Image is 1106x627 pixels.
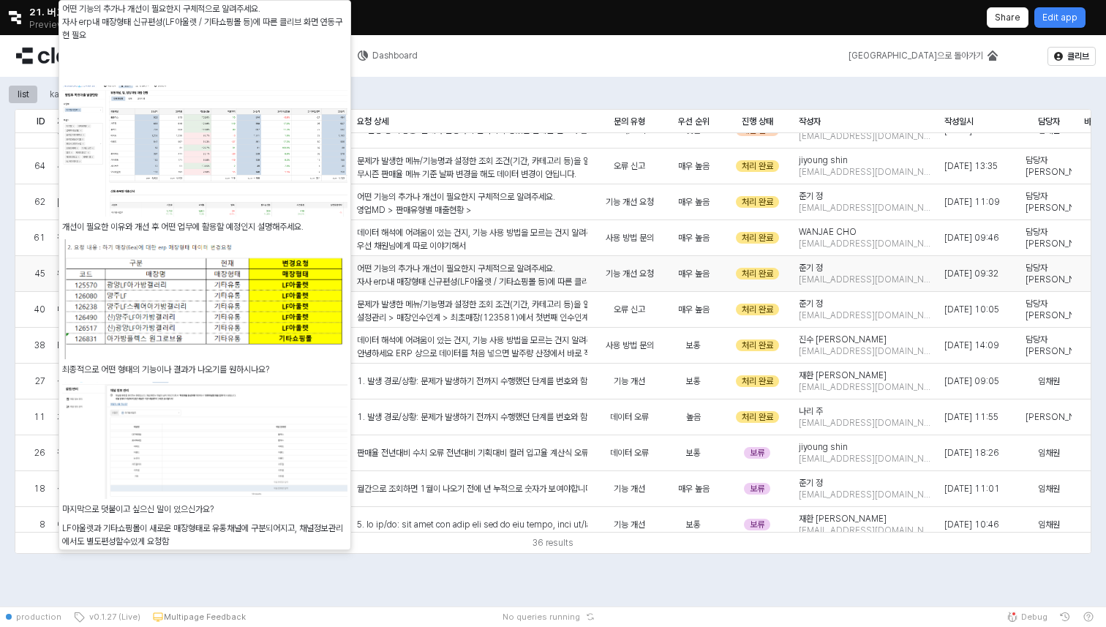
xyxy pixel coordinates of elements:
[742,339,773,351] span: 처리 완료
[67,607,146,627] button: v0.1.27 (Live)
[750,447,764,459] span: 보류
[799,417,933,429] span: [EMAIL_ADDRESS][DOMAIN_NAME]
[57,375,280,387] span: 상품 할인율 출력건 수식수정 요청 1-(순출고금액(tag)/실판매금액)
[799,226,857,238] span: WANJAE CHO
[987,7,1028,28] button: Share app
[799,298,823,309] span: 준기 정
[742,232,773,244] span: 처리 완료
[357,203,587,217] p: 영업MD > 판매유형별 매출현황 >
[799,309,933,321] span: [EMAIL_ADDRESS][DOMAIN_NAME]
[799,525,933,536] span: [EMAIL_ADDRESS][DOMAIN_NAME]
[840,47,1007,64] div: 메인으로 돌아가기
[1026,154,1072,178] span: 담당자 [PERSON_NAME]
[799,274,933,285] span: [EMAIL_ADDRESS][DOMAIN_NAME]
[1038,519,1060,530] span: 임채원
[1053,607,1077,627] button: History
[686,339,701,351] span: 보통
[678,116,710,127] span: 우선 순위
[1038,116,1060,127] span: 담당자
[1077,607,1100,627] button: Help
[57,160,120,172] span: 무시즌 판매율 오류
[15,532,1091,553] div: Table toolbar
[944,447,999,459] span: [DATE] 18:26
[62,239,347,359] img: itLKnAAAAAZJREFUAwBckCLPZsP6hQAAAABJRU5ErkJggg==
[799,130,933,142] span: [EMAIL_ADDRESS][DOMAIN_NAME]
[16,611,61,623] span: production
[799,190,823,202] span: 준기 정
[742,304,773,315] span: 처리 완료
[62,86,347,217] img: +JFu5ZAAAABklEQVQDAIrxTuKgfsUJAAAAAElFTkSuQmCC
[57,268,118,279] span: 유통채널 신규편성
[799,477,823,489] span: 준기 정
[372,50,418,61] div: Dashboard
[85,611,140,623] span: v0.1.27 (Live)
[34,447,45,459] span: 26
[678,196,710,208] span: 매우 높음
[799,334,887,345] span: 진수 [PERSON_NAME]
[57,483,274,495] span: 상품종목별에 월별값에다 년 누적값이 제일 먼저 나왔으면 합니다..
[678,268,710,279] span: 매우 높음
[62,522,347,548] p: LF아울렛과 기타쇼핑몰이 새로운 매장형태로 유통채널에 구분되어지고, 채널정보관리에서도 별도편성할수있게 요청함
[34,339,45,351] span: 38
[41,86,89,103] div: kanban
[1038,375,1060,387] span: 임채원
[164,611,246,623] p: Multipage Feedback
[614,519,645,530] span: 기능 개선
[34,232,45,244] span: 61
[840,47,1007,64] button: [GEOGRAPHIC_DATA]으로 돌아가기
[1001,607,1053,627] button: Debug
[742,160,773,172] span: 처리 완료
[1026,190,1072,214] span: 담당자 [PERSON_NAME]
[50,86,80,103] div: kanban
[614,304,645,315] span: 오류 신고
[503,611,580,623] span: No queries running
[944,268,998,279] span: [DATE] 09:32
[995,12,1020,23] p: Share
[57,447,220,459] span: 판매율 전년대비 수치 오류(기획대비 컬러 입고율)
[34,160,45,172] span: 64
[1047,47,1096,66] button: 클리브
[742,268,773,279] span: 처리 완료
[34,483,45,495] span: 18
[357,239,587,252] p: 우선 채원님에게 따로 이야기해서
[614,116,645,127] span: 문의 유형
[357,226,587,558] div: 데이터 해석에 어려움이 있는 건지, 기능 사용 방법을 모르는 건지 알려주세요. 어떤 결과를 얻기 위해 어떤 방법들을 시도해보셨나요? 최종적으로 어떤 결과를 얻고 싶으신가요? ...
[678,160,710,172] span: 매우 높음
[742,196,773,208] span: 처리 완료
[686,519,701,530] span: 보통
[357,347,587,360] p: 안녕하세요 ERP 상으로 데이터를 처음 넣으면 발주량 산정에서 바로 적용이 되는데 수정시 바로 적용이 안되고 시간이 걸리는 걸까요?
[34,196,45,208] span: 62
[18,86,29,103] div: list
[37,116,45,127] span: ID
[606,268,654,279] span: 기능 개선 요청
[614,160,645,172] span: 오류 신고
[1026,411,1072,423] span: [PERSON_NAME]
[357,375,587,388] div: 1. 발생 경로/상황: 문제가 발생하기 전까지 수행했던 단계를 번호와 함께 자세히 설명하거나, 제안하는 기능/개선이 필요한 상황을 설명해 주세요. (예: 1. 날짜를 [DAT...
[742,375,773,387] span: 처리 완료
[349,47,426,64] div: Dashboard
[34,304,45,315] span: 40
[799,202,933,214] span: [EMAIL_ADDRESS][DOMAIN_NAME]
[357,446,587,459] div: 판매율 전년대비 수치 오류 전년대비 기획대비 컬러 입고율 계산식 오류 수정 요청
[678,232,710,244] span: 매우 높음
[944,196,1000,208] span: [DATE] 11:09
[1021,611,1047,623] span: Debug
[62,382,347,499] img: 4xDC1oAAAAGSURBVAMAgr6ZQ3Gk570AAAAASUVORK5CYII=
[606,232,654,244] span: 사용 방법 문의
[57,232,207,244] span: 판매가 결제를 받아야하는데 못받고 있습니다!
[849,50,983,61] div: [GEOGRAPHIC_DATA]으로 돌아가기
[944,519,999,530] span: [DATE] 10:46
[799,166,933,178] span: [EMAIL_ADDRESS][DOMAIN_NAME]
[944,116,974,127] span: 작성일시
[678,304,710,315] span: 매우 높음
[357,298,587,583] div: 문제가 발생한 메뉴/기능명과 설정한 조회 조건(기간, 카테고리 등)을 알려주세요. 구체적으로 어떤 수치나 현상이 잘못되었고, 왜 오류라고 생각하시는지 설명해주세요. 올바른 결...
[29,18,78,32] span: Previewing
[750,519,764,530] span: 보류
[57,304,173,315] span: 매출실적과 연관되니 빠른 확인요청
[944,483,1000,495] span: [DATE] 11:01
[944,339,999,351] span: [DATE] 14:09
[146,607,252,627] button: Multipage Feedback
[944,411,998,423] span: [DATE] 11:55
[357,311,587,324] p: 설정관리 > 매장인수인계 > 최초매장(123581)에서 첫번째 인수인계 진행매장(126634)되고 난 후, 두번째 인수인게 진행매장(126850)을 설정관리하고자 입력했을때 ...
[614,483,645,495] span: 기능 개선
